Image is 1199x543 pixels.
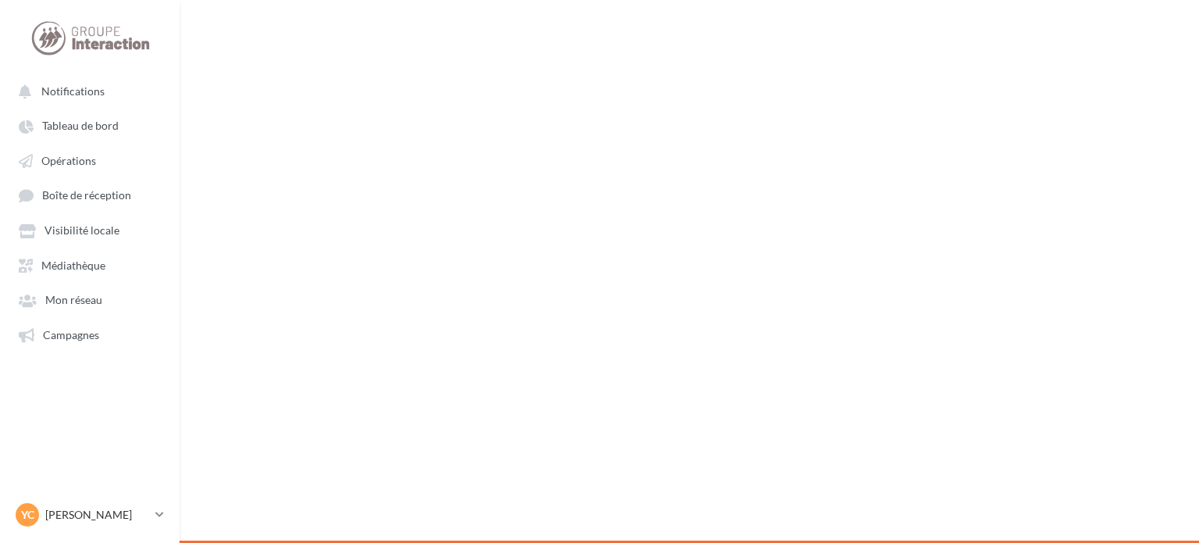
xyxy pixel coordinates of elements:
a: Campagnes [9,320,170,348]
span: Médiathèque [41,259,105,272]
a: Visibilité locale [9,216,170,244]
button: Notifications [9,77,164,105]
a: Tableau de bord [9,111,170,139]
span: Mon réseau [45,294,102,307]
span: Notifications [41,84,105,98]
a: Médiathèque [9,251,170,279]
a: YC [PERSON_NAME] [12,500,167,530]
span: Opérations [41,154,96,167]
span: Visibilité locale [44,224,119,238]
span: Boîte de réception [42,189,131,202]
p: [PERSON_NAME] [45,507,149,523]
span: YC [21,507,34,523]
span: Campagnes [43,328,99,341]
span: Tableau de bord [42,120,119,133]
a: Mon réseau [9,285,170,313]
a: Boîte de réception [9,180,170,209]
a: Opérations [9,146,170,174]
